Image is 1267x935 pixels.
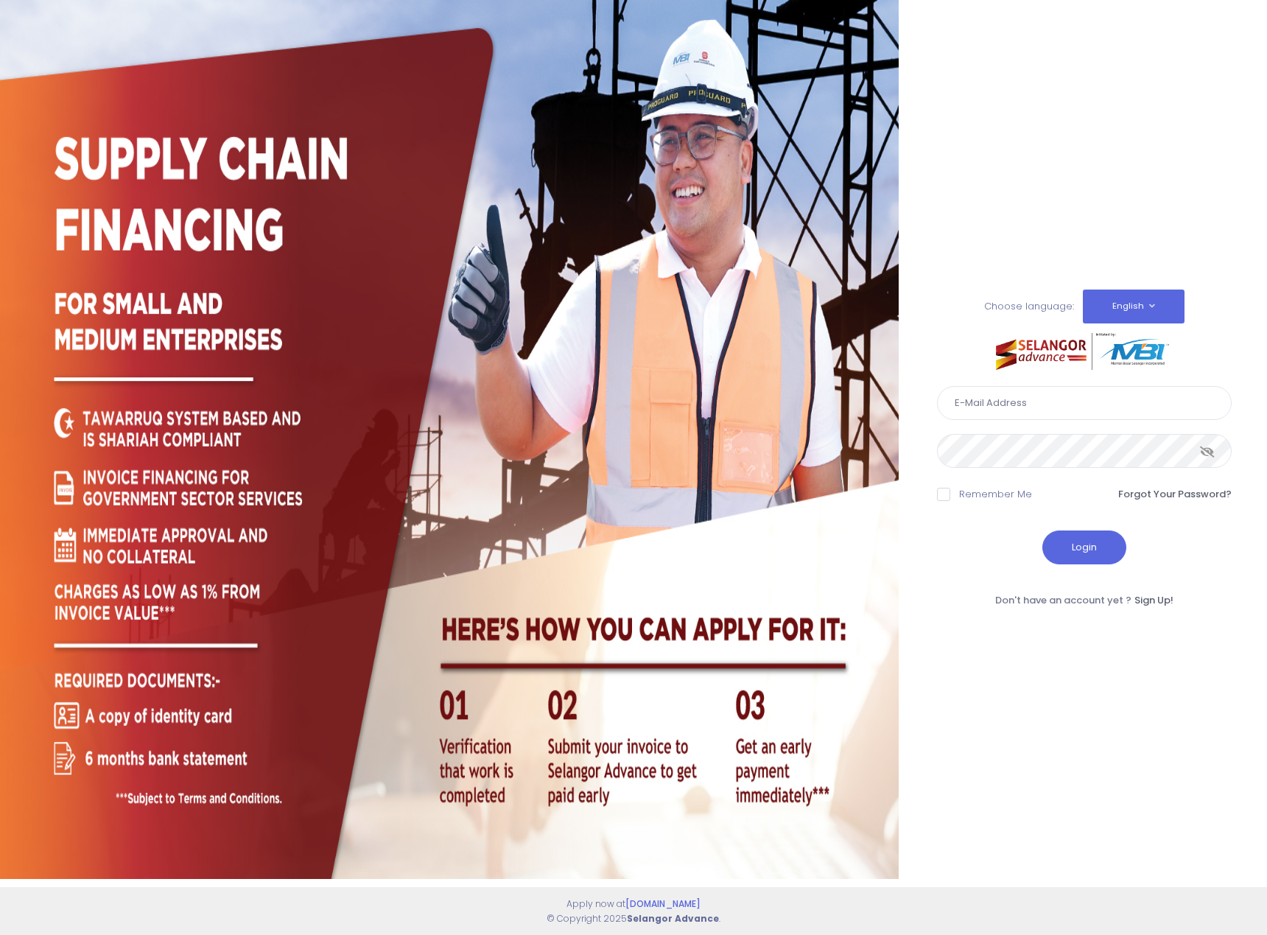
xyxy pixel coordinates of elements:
[1083,290,1184,323] button: English
[547,897,720,925] span: Apply now at © Copyright 2025 .
[625,897,701,910] a: [DOMAIN_NAME]
[1118,487,1232,502] a: Forgot Your Password?
[1042,530,1126,564] button: Login
[627,912,719,925] strong: Selangor Advance
[984,299,1074,313] span: Choose language:
[996,333,1173,370] img: selangor-advance.png
[937,386,1232,420] input: E-Mail Address
[1134,593,1173,607] a: Sign Up!
[995,593,1131,607] span: Don't have an account yet ?
[959,487,1032,502] label: Remember Me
